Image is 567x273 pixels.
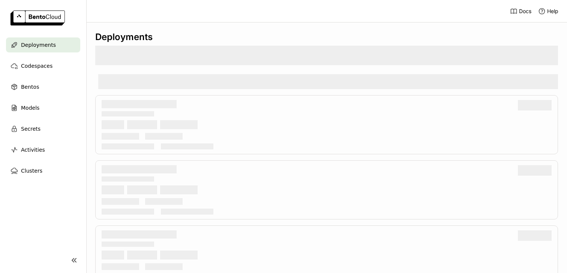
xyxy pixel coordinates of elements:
[510,7,531,15] a: Docs
[21,124,40,133] span: Secrets
[6,163,80,178] a: Clusters
[21,82,39,91] span: Bentos
[95,31,558,43] div: Deployments
[21,40,56,49] span: Deployments
[519,8,531,15] span: Docs
[538,7,558,15] div: Help
[6,79,80,94] a: Bentos
[21,61,52,70] span: Codespaces
[6,100,80,115] a: Models
[21,103,39,112] span: Models
[6,121,80,136] a: Secrets
[21,166,42,175] span: Clusters
[10,10,65,25] img: logo
[547,8,558,15] span: Help
[6,142,80,157] a: Activities
[21,145,45,154] span: Activities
